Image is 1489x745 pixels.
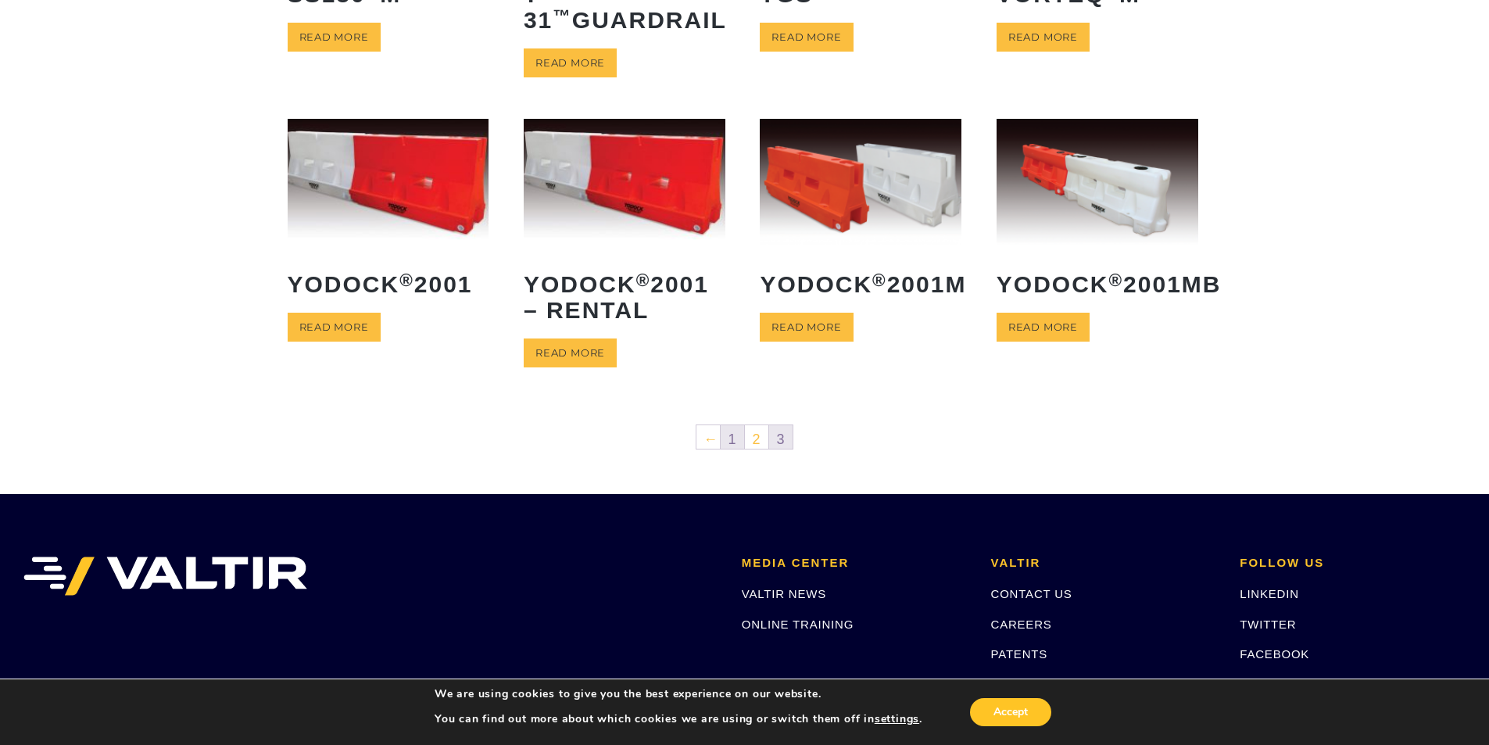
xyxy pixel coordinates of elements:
[760,23,853,52] a: Read more about “TGS™”
[991,557,1217,570] h2: VALTIR
[721,425,744,449] a: 1
[742,557,968,570] h2: MEDIA CENTER
[524,338,617,367] a: Read more about “Yodock® 2001 - Rental”
[991,647,1048,661] a: PATENTS
[742,587,826,600] a: VALTIR NEWS
[435,687,922,701] p: We are using cookies to give you the best experience on our website.
[760,260,961,309] h2: Yodock 2001M
[760,313,853,342] a: Read more about “Yodock® 2001M”
[435,712,922,726] p: You can find out more about which cookies we are using or switch them off in .
[991,587,1072,600] a: CONTACT US
[553,6,572,26] sup: ™
[524,119,725,334] a: Yodock®2001 – Rental
[288,23,381,52] a: Read more about “SS180® M”
[696,425,720,449] a: ←
[991,618,1052,631] a: CAREERS
[997,23,1090,52] a: Read more about “VORTEQ® M”
[970,698,1051,726] button: Accept
[524,48,617,77] a: Read more about “T-31™ Guardrail”
[288,424,1202,455] nav: Product Pagination
[742,618,854,631] a: ONLINE TRAINING
[997,260,1198,309] h2: Yodock 2001MB
[872,270,887,290] sup: ®
[997,119,1198,308] a: Yodock®2001MB
[1240,618,1296,631] a: TWITTER
[991,678,1097,691] a: PRIVACY POLICY
[875,712,919,726] button: settings
[760,119,961,308] a: Yodock®2001M
[524,260,725,335] h2: Yodock 2001 – Rental
[288,313,381,342] a: Read more about “Yodock® 2001”
[288,119,489,308] a: Yodock®2001
[769,425,793,449] span: 3
[288,260,489,309] h2: Yodock 2001
[1109,270,1124,290] sup: ®
[1240,678,1301,691] a: YOUTUBE
[997,313,1090,342] a: Read more about “Yodock® 2001MB”
[288,119,489,245] img: Yodock 2001 Water Filled Barrier and Barricade
[745,425,768,449] a: 2
[636,270,651,290] sup: ®
[1240,557,1466,570] h2: FOLLOW US
[399,270,414,290] sup: ®
[1240,647,1309,661] a: FACEBOOK
[1240,587,1299,600] a: LINKEDIN
[23,557,307,596] img: VALTIR
[524,119,725,245] img: Yodock 2001 Water Filled Barrier and Barricade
